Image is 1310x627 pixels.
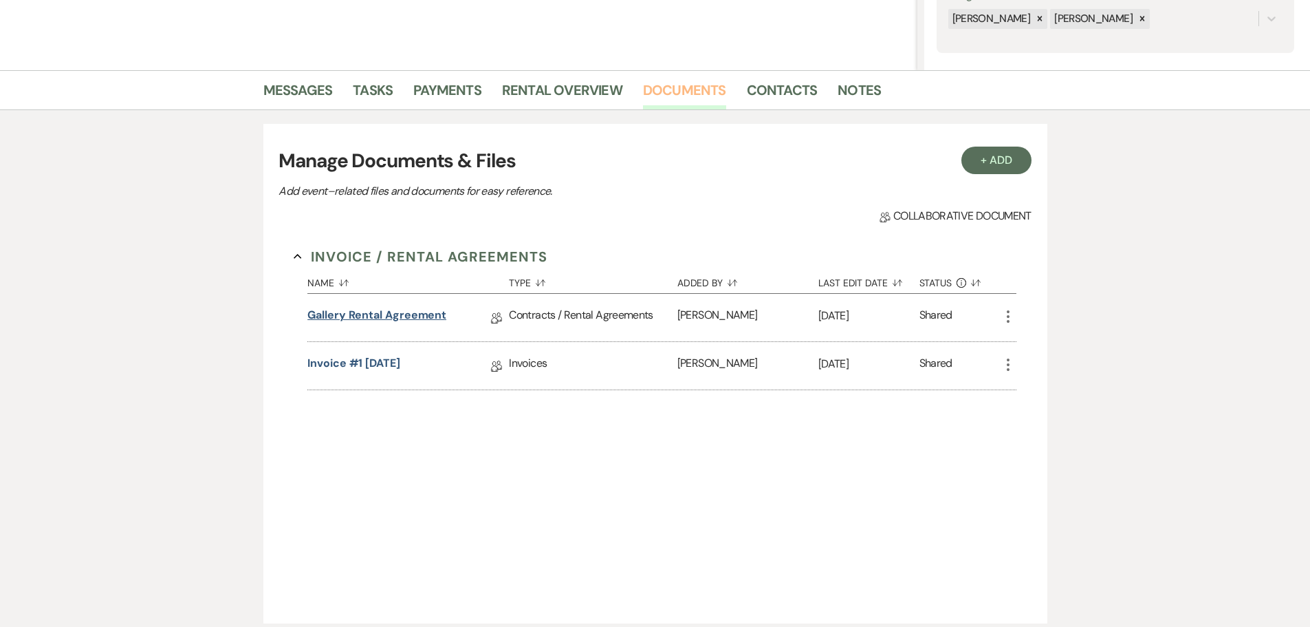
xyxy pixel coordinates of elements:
[413,79,481,109] a: Payments
[294,246,547,267] button: Invoice / Rental Agreements
[961,147,1031,174] button: + Add
[307,267,509,293] button: Name
[919,307,952,328] div: Shared
[919,278,952,288] span: Status
[818,307,919,325] p: [DATE]
[747,79,818,109] a: Contacts
[880,208,1031,224] span: Collaborative document
[509,267,677,293] button: Type
[919,267,1000,293] button: Status
[818,355,919,373] p: [DATE]
[643,79,726,109] a: Documents
[279,147,1031,176] h3: Manage Documents & Files
[307,355,400,376] a: Invoice #1 [DATE]
[353,79,393,109] a: Tasks
[919,355,952,376] div: Shared
[948,9,1033,29] div: [PERSON_NAME]
[1050,9,1135,29] div: [PERSON_NAME]
[677,267,818,293] button: Added By
[307,307,446,328] a: Gallery Rental Agreement
[677,294,818,341] div: [PERSON_NAME]
[838,79,881,109] a: Notes
[818,267,919,293] button: Last Edit Date
[263,79,333,109] a: Messages
[279,182,760,200] p: Add event–related files and documents for easy reference.
[509,342,677,390] div: Invoices
[509,294,677,341] div: Contracts / Rental Agreements
[502,79,622,109] a: Rental Overview
[677,342,818,390] div: [PERSON_NAME]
